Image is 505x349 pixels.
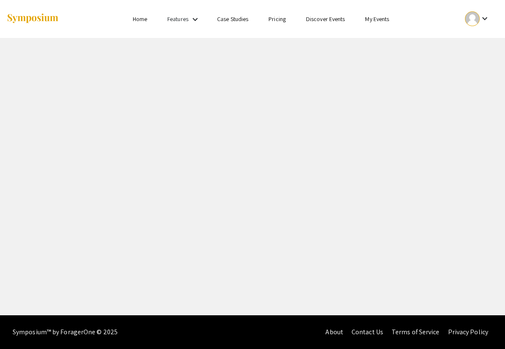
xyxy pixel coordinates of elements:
iframe: Chat [469,311,499,343]
a: Case Studies [217,15,248,23]
a: Terms of Service [392,328,440,336]
a: Features [167,15,188,23]
mat-icon: Expand Features list [190,14,200,24]
button: Expand account dropdown [456,9,499,28]
img: Symposium by ForagerOne [6,13,59,24]
a: Privacy Policy [448,328,488,336]
div: Symposium™ by ForagerOne © 2025 [13,315,118,349]
a: Contact Us [352,328,383,336]
a: Discover Events [306,15,345,23]
a: Home [133,15,147,23]
mat-icon: Expand account dropdown [480,13,490,24]
a: My Events [365,15,389,23]
a: Pricing [269,15,286,23]
a: About [325,328,343,336]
